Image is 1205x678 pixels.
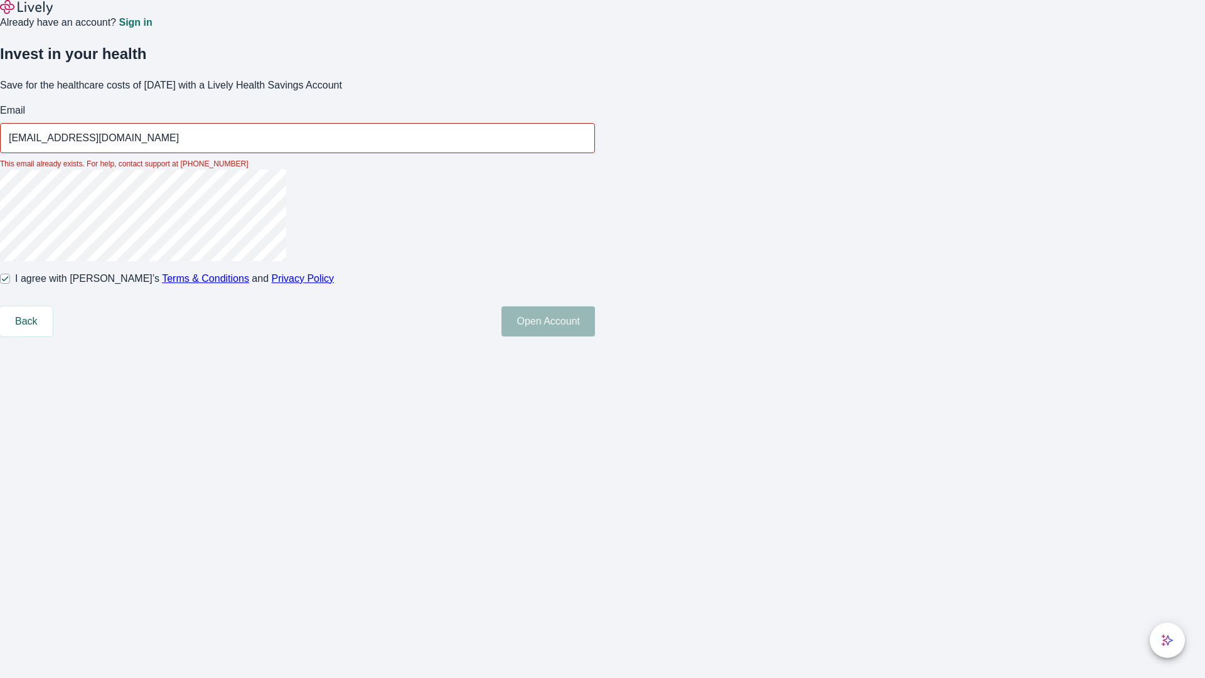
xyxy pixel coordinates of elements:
a: Sign in [119,18,152,28]
svg: Lively AI Assistant [1161,634,1174,647]
a: Privacy Policy [272,273,335,284]
span: I agree with [PERSON_NAME]’s and [15,271,334,286]
a: Terms & Conditions [162,273,249,284]
button: chat [1150,623,1185,658]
